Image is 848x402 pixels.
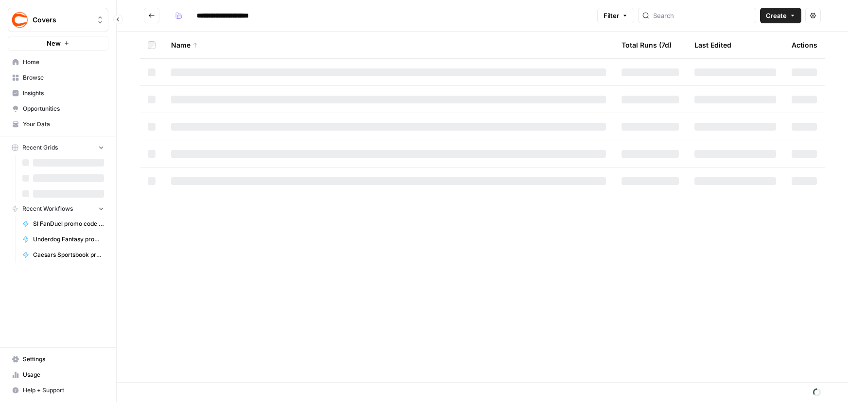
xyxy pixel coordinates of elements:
button: Create [760,8,801,23]
button: Recent Workflows [8,201,108,216]
span: Opportunities [23,104,104,113]
a: Browse [8,70,108,85]
span: Home [23,58,104,67]
a: Caesars Sportsbook promo code articles [18,247,108,263]
a: Insights [8,85,108,101]
span: Your Data [23,120,104,129]
span: Recent Grids [22,143,58,152]
div: Name [171,32,606,58]
span: Settings [23,355,104,364]
button: Recent Grids [8,140,108,155]
button: Workspace: Covers [8,8,108,32]
button: Go back [144,8,159,23]
a: Home [8,54,108,70]
button: Filter [597,8,634,23]
span: Underdog Fantasy promo code articles [33,235,104,244]
span: Help + Support [23,386,104,395]
a: Your Data [8,117,108,132]
span: Covers [33,15,91,25]
div: Total Runs (7d) [622,32,672,58]
span: SI FanDuel promo code articles [33,219,104,228]
a: Opportunities [8,101,108,117]
span: Caesars Sportsbook promo code articles [33,251,104,259]
div: Actions [792,32,817,58]
span: Browse [23,73,104,82]
input: Search [653,11,752,20]
img: Covers Logo [11,11,29,29]
a: SI FanDuel promo code articles [18,216,108,232]
div: Last Edited [694,32,731,58]
a: Settings [8,352,108,367]
span: Create [766,11,787,20]
a: Underdog Fantasy promo code articles [18,232,108,247]
span: Insights [23,89,104,98]
span: Filter [604,11,619,20]
button: Help + Support [8,383,108,398]
a: Usage [8,367,108,383]
span: New [47,38,61,48]
span: Usage [23,370,104,379]
span: Recent Workflows [22,204,73,213]
button: New [8,36,108,50]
